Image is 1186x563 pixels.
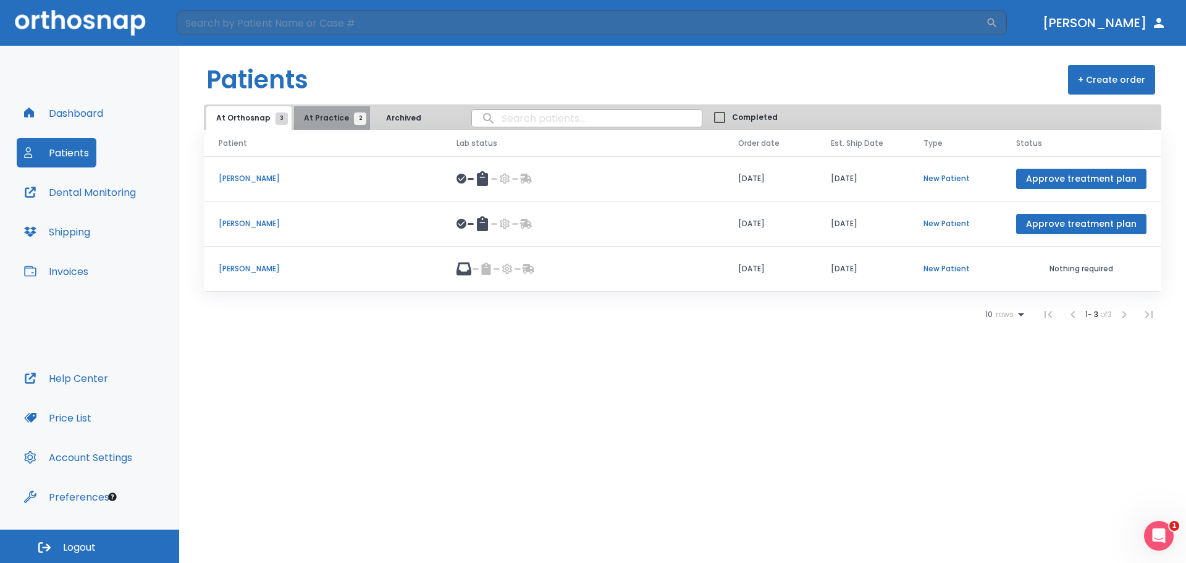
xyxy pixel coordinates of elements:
[1016,263,1146,274] p: Nothing required
[923,138,943,149] span: Type
[1169,521,1179,531] span: 1
[816,201,909,247] td: [DATE]
[723,201,816,247] td: [DATE]
[831,138,883,149] span: Est. Ship Date
[17,177,143,207] button: Dental Monitoring
[723,156,816,201] td: [DATE]
[17,98,111,128] button: Dashboard
[17,482,117,512] button: Preferences
[17,217,98,247] button: Shipping
[15,10,146,35] img: Orthosnap
[923,173,986,184] p: New Patient
[1016,214,1146,234] button: Approve treatment plan
[1085,309,1100,320] span: 1 - 3
[1016,169,1146,189] button: Approve treatment plan
[17,138,96,167] button: Patients
[732,112,778,123] span: Completed
[923,263,986,274] p: New Patient
[206,61,308,98] h1: Patients
[816,247,909,292] td: [DATE]
[17,403,99,433] button: Price List
[1144,521,1174,551] iframe: Intercom live chat
[985,310,993,319] span: 10
[219,173,427,184] p: [PERSON_NAME]
[1038,12,1171,34] button: [PERSON_NAME]
[1068,65,1155,95] button: + Create order
[1016,138,1042,149] span: Status
[738,138,780,149] span: Order date
[456,138,497,149] span: Lab status
[304,112,360,124] span: At Practice
[723,247,816,292] td: [DATE]
[206,106,437,130] div: tabs
[219,138,247,149] span: Patient
[177,11,986,35] input: Search by Patient Name or Case #
[354,112,366,125] span: 2
[17,256,96,286] button: Invoices
[17,442,140,472] button: Account Settings
[372,106,434,130] button: Archived
[216,112,282,124] span: At Orthosnap
[17,363,116,393] button: Help Center
[275,112,288,125] span: 3
[107,491,118,502] div: Tooltip anchor
[993,310,1014,319] span: rows
[219,218,427,229] p: [PERSON_NAME]
[816,156,909,201] td: [DATE]
[1100,309,1112,320] span: of 3
[63,541,96,554] span: Logout
[923,218,986,229] p: New Patient
[219,263,427,274] p: [PERSON_NAME]
[472,106,702,130] input: search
